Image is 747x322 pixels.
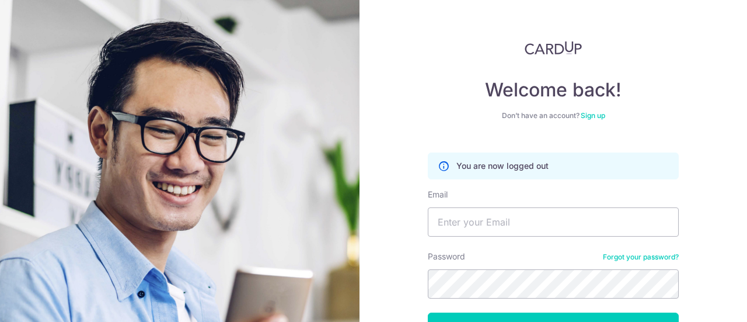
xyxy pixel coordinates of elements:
[581,111,605,120] a: Sign up
[428,207,679,237] input: Enter your Email
[525,41,582,55] img: CardUp Logo
[428,78,679,102] h4: Welcome back!
[428,111,679,120] div: Don’t have an account?
[456,160,549,172] p: You are now logged out
[603,252,679,262] a: Forgot your password?
[428,189,448,200] label: Email
[428,251,465,262] label: Password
